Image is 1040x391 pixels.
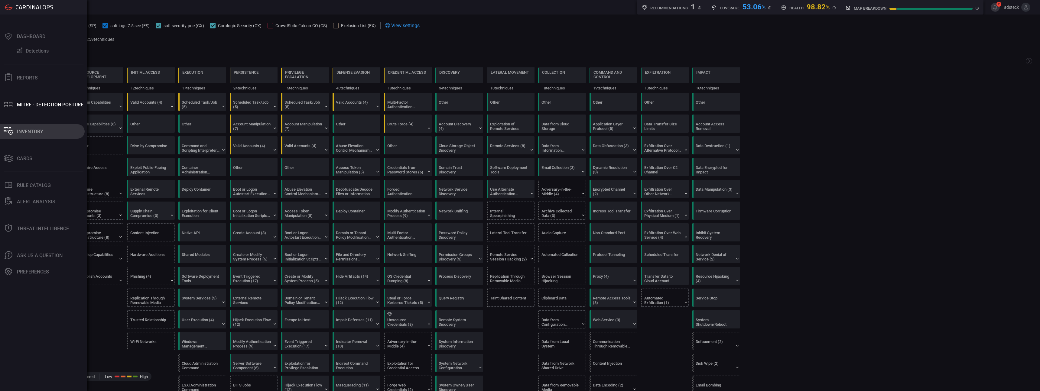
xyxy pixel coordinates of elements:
h5: Coverage [720,6,739,10]
div: T1001: Data Obfuscation [590,136,637,154]
div: T1048: Exfiltration Over Alternative Protocol [641,136,689,154]
div: T1588: Obtain Capabilities [76,93,123,111]
div: T1561: Disk Wipe (Not covered) [692,354,740,372]
div: T1556: Modify Authentication Process [384,202,432,220]
div: T1567: Exfiltration Over Web Service [641,223,689,241]
div: T1134: Access Token Manipulation [281,202,329,220]
span: % [826,4,830,11]
div: T1602: Data from Configuration Repository (Not covered) [538,310,586,328]
div: T1202: Indirect Command Execution [333,354,380,372]
div: T1204: User Execution [178,310,226,328]
div: Other [692,93,740,111]
div: Application Layer Protocol (5) [593,122,631,131]
div: 17 techniques [178,83,226,93]
div: T1090: Proxy [590,267,637,285]
div: Inventory [17,129,43,134]
div: Defense Evasion [336,70,370,75]
div: T1047: Windows Management Instrumentation [178,332,226,350]
div: Valid Accounts (4) [233,144,271,153]
div: T1110: Brute Force [384,115,432,133]
div: T1566: Phishing (Not covered) [127,267,175,285]
div: T1039: Data from Network Shared Drive (Not covered) [538,354,586,372]
h5: Health [789,6,804,10]
div: T1548: Abuse Elevation Control Mechanism [281,180,329,198]
div: T1012: Query Registry [435,289,483,307]
div: Scheduled Task/Job (5) [284,100,322,109]
div: Rule Catalog [17,183,51,188]
div: Other [230,158,278,176]
div: T1195: Supply Chain Compromise [127,202,175,220]
div: 18 techniques [538,83,586,93]
div: T1136: Create Account [230,223,278,241]
div: Data from Information Repositories (5) [541,144,579,153]
div: T1059: Command and Scripting Interpreter [178,136,226,154]
p: Showing 259 / 259 techniques [61,37,114,42]
div: Command and Control [593,70,633,79]
div: T1003: OS Credential Dumping [384,267,432,285]
div: T1484: Domain or Tenant Policy Modification [333,223,380,241]
div: 15 techniques [281,83,329,93]
div: T1071: Application Layer Protocol [590,115,637,133]
div: T1098: Account Manipulation [230,115,278,133]
div: T1140: Deobfuscate/Decode Files or Information [333,180,380,198]
div: T1091: Replication Through Removable Media (Not covered) [487,267,535,285]
div: T1213: Data from Information Repositories [538,136,586,154]
div: Reports [17,75,38,81]
div: TA0002: Execution [178,67,226,93]
div: Other [593,100,631,109]
div: T1543: Create or Modify System Process [230,245,278,263]
div: ALERT ANALYSIS [17,199,55,205]
div: Boot or Logon Autostart Execution (14) [233,187,271,196]
div: Threat Intelligence [17,226,69,231]
div: TA0011: Command and Control [590,67,637,93]
div: T1005: Data from Local System (Not covered) [538,332,586,350]
div: T1200: Hardware Additions (Not covered) [127,245,175,263]
div: T1105: Ingress Tool Transfer [590,202,637,220]
div: Persistence [234,70,258,75]
div: T1496: Resource Hijacking [692,267,740,285]
div: Abuse Elevation Control Mechanism (6) [284,187,322,196]
div: T1486: Data Encrypted for Impact [692,158,740,176]
div: Multi-Factor Authentication Request Generation [387,100,425,109]
div: Collection [542,70,565,75]
div: T1584: Compromise Infrastructure (Not covered) [76,223,123,241]
div: 9 techniques [76,83,123,93]
span: CrowdStrikeFalcon-CO (CS) [275,23,327,28]
div: 1 [691,3,695,10]
div: T1052: Exfiltration Over Physical Medium [641,202,689,220]
div: Dynamic Resolution (3) [593,165,631,174]
button: CrowdStrikeFalcon-CO (CS) [268,22,327,28]
div: TA0004: Privilege Escalation [281,67,329,93]
button: sofi-logs-7.5 sec (ES) [102,22,150,28]
div: TA0040: Impact [692,67,740,93]
div: Remote Services (8) [490,144,528,153]
div: Other [435,93,483,111]
div: T1543: Create or Modify System Process [281,267,329,285]
div: T1199: Trusted Relationship (Not covered) [127,310,175,328]
div: Credentials from Password Stores (6) [387,165,425,174]
div: T1040: Network Sniffing [435,202,483,220]
div: T1106: Native API [178,223,226,241]
div: T1586: Compromise Accounts (Not covered) [76,202,123,220]
div: T1572: Protocol Tunneling [590,245,637,263]
div: T1571: Non-Standard Port [590,223,637,241]
div: T1573: Encrypted Channel [590,180,637,198]
div: Data Encrypted for Impact [696,165,733,174]
div: Exfiltration Over Alternative Protocol (3) [644,144,682,153]
div: T1037: Boot or Logon Initialization Scripts [230,202,278,220]
div: T1030: Data Transfer Size Limits [641,115,689,133]
button: Coralogix-Security (CX) [210,22,262,28]
span: sofi-logs-7.5 sec (ES) [110,23,150,28]
div: Data from Cloud Storage [541,122,579,131]
div: Other [127,115,175,133]
div: Other [490,100,528,109]
button: Exclusion List (EX) [333,22,376,28]
div: T1570: Lateral Tool Transfer (Not covered) [487,223,535,241]
div: Drive-by Compromise [130,144,168,153]
div: T1029: Scheduled Transfer [641,245,689,263]
div: T1489: Service Stop [692,289,740,307]
div: T1190: Exploit Public-Facing Application [127,158,175,176]
div: Valid Accounts (4) [284,144,322,153]
div: T1587: Develop Capabilities (Not covered) [76,245,123,263]
div: Dashboard [17,34,45,39]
